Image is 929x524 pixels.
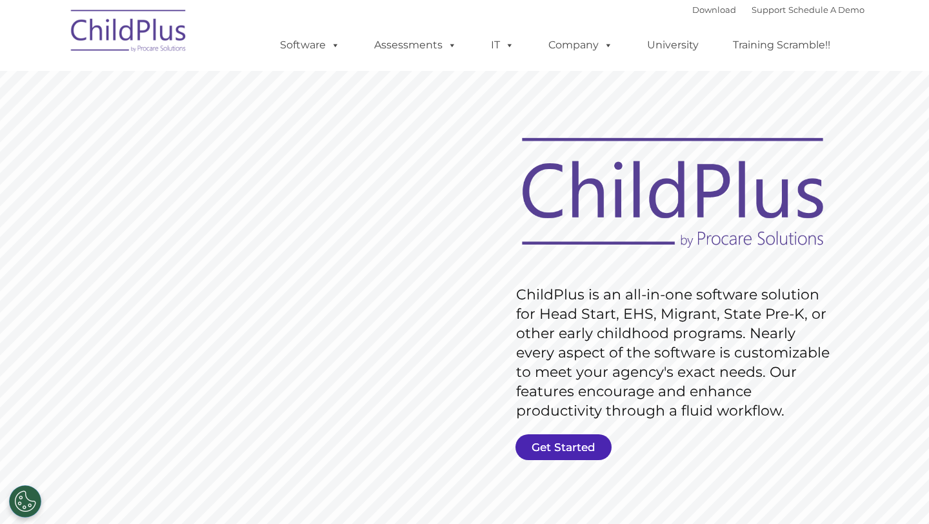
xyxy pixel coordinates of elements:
[864,462,929,524] iframe: Chat Widget
[65,1,194,65] img: ChildPlus by Procare Solutions
[515,434,612,460] a: Get Started
[516,285,836,421] rs-layer: ChildPlus is an all-in-one software solution for Head Start, EHS, Migrant, State Pre-K, or other ...
[535,32,626,58] a: Company
[692,5,864,15] font: |
[692,5,736,15] a: Download
[267,32,353,58] a: Software
[634,32,712,58] a: University
[720,32,843,58] a: Training Scramble!!
[752,5,786,15] a: Support
[788,5,864,15] a: Schedule A Demo
[9,485,41,518] button: Cookies Settings
[478,32,527,58] a: IT
[361,32,470,58] a: Assessments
